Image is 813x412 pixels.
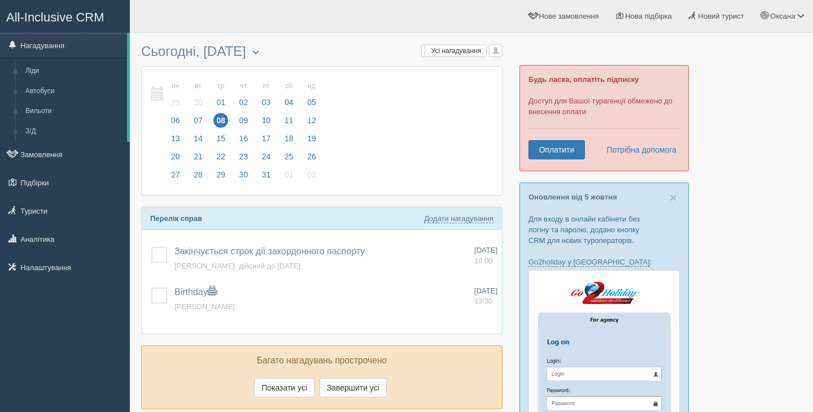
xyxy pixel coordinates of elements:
[304,131,319,146] span: 19
[474,257,493,265] span: 10:00
[165,75,186,114] a: пн 29
[259,81,274,91] small: пт
[191,81,206,91] small: вт
[210,168,231,187] a: 29
[213,167,228,182] span: 29
[237,149,251,164] span: 23
[237,95,251,110] span: 02
[213,81,228,91] small: ср
[528,214,680,246] p: Для входу в онлайн кабінети без логіну та паролю, додано кнопку CRM для нових туроператорів.
[698,12,744,20] span: Новий турист
[256,132,277,150] a: 17
[424,214,493,223] a: Додати нагадування
[191,131,206,146] span: 14
[168,131,183,146] span: 13
[213,95,228,110] span: 01
[174,302,235,311] a: [PERSON_NAME]
[191,95,206,110] span: 30
[304,167,319,182] span: 02
[431,47,482,55] span: Усі нагадування
[210,132,231,150] a: 15
[150,214,202,223] b: Перелік справ
[474,245,497,266] a: [DATE] 10:00
[474,246,497,254] span: [DATE]
[20,61,127,81] a: Ліди
[528,257,680,267] p: :
[174,262,300,270] a: [PERSON_NAME], дійсний до [DATE]
[259,113,274,128] span: 10
[213,149,228,164] span: 22
[278,168,300,187] a: 01
[210,114,231,132] a: 08
[233,114,255,132] a: 09
[770,12,795,20] span: Оксана
[174,246,365,256] a: Закінчується строк дії закордонного паспорту
[259,131,274,146] span: 17
[282,167,296,182] span: 01
[1,1,129,32] a: All-Inclusive CRM
[213,131,228,146] span: 15
[256,168,277,187] a: 31
[191,167,206,182] span: 28
[301,132,320,150] a: 19
[528,258,650,267] a: Go2holiday у [GEOGRAPHIC_DATA]
[210,150,231,168] a: 22
[168,95,183,110] span: 29
[474,287,497,295] span: [DATE]
[141,44,502,60] h3: Сьогодні, [DATE]
[282,81,296,91] small: сб
[191,113,206,128] span: 07
[233,168,255,187] a: 30
[301,114,320,132] a: 12
[237,131,251,146] span: 16
[301,75,320,114] a: нд 05
[187,75,209,114] a: вт 30
[237,81,251,91] small: чт
[278,132,300,150] a: 18
[259,167,274,182] span: 31
[301,150,320,168] a: 26
[278,150,300,168] a: 25
[187,132,209,150] a: 14
[670,192,677,203] button: Close
[278,114,300,132] a: 11
[256,75,277,114] a: пт 03
[528,193,617,201] a: Оновлення від 5 жовтня
[213,113,228,128] span: 08
[282,95,296,110] span: 04
[282,131,296,146] span: 18
[599,140,677,159] a: Потрібна допомога
[233,150,255,168] a: 23
[165,150,186,168] a: 20
[304,149,319,164] span: 26
[20,81,127,102] a: Автобуси
[20,122,127,142] a: З/Д
[210,75,231,114] a: ср 01
[165,132,186,150] a: 13
[256,150,277,168] a: 24
[174,287,217,297] a: Birthday
[539,12,598,20] span: Нове замовлення
[168,167,183,182] span: 27
[528,140,585,159] a: Оплатити
[625,12,672,20] span: Нова підбірка
[187,114,209,132] a: 07
[168,149,183,164] span: 20
[304,95,319,110] span: 05
[670,191,677,204] span: ×
[282,149,296,164] span: 25
[304,113,319,128] span: 12
[233,132,255,150] a: 16
[474,286,497,307] a: [DATE] 13:30
[168,81,183,91] small: пн
[233,75,255,114] a: чт 02
[282,113,296,128] span: 11
[254,378,314,397] button: Показати усі
[320,378,387,397] button: Завершити усі
[237,167,251,182] span: 30
[187,168,209,187] a: 28
[20,101,127,122] a: Вильоти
